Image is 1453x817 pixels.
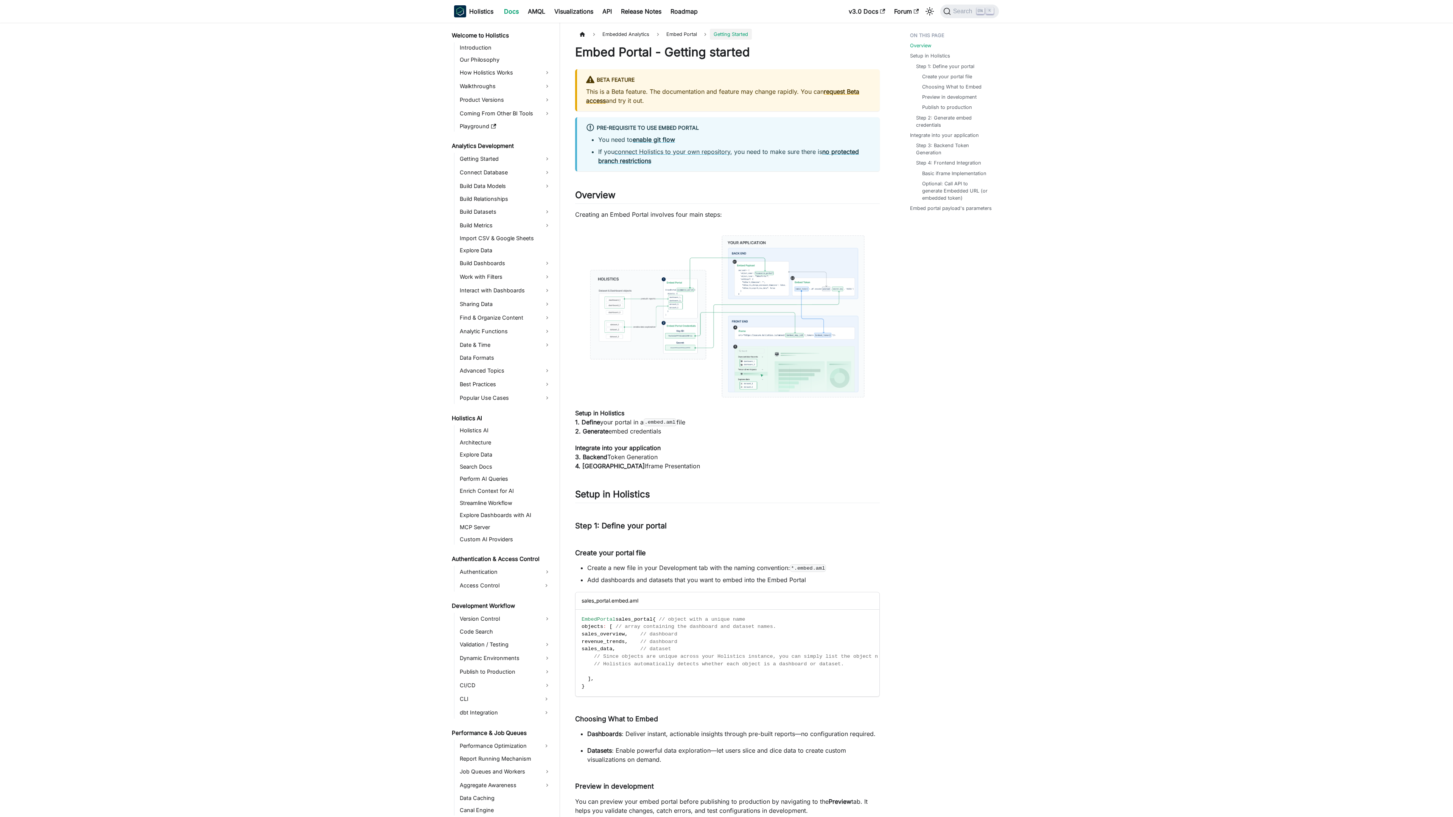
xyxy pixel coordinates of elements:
[710,29,752,40] span: Getting Started
[922,170,986,177] a: Basic iframe Implementation
[457,194,553,204] a: Build Relationships
[450,413,553,424] a: Holistics AI
[457,707,540,719] a: dbt Integration
[640,646,671,652] span: // dataset
[587,563,880,572] li: Create a new file in your Development tab with the naming convention:
[450,601,553,611] a: Development Workflow
[587,729,880,738] p: : Deliver instant, actionable insights through pre-built reports—no configuration required.
[457,579,540,592] a: Access Control
[457,298,553,310] a: Sharing Data
[582,639,625,645] span: revenue_trends
[598,147,871,165] li: If you , you need to make sure there is
[550,5,598,17] a: Visualizations
[598,135,871,144] li: You need to
[575,782,880,791] h4: Preview in development
[616,5,666,17] a: Release Notes
[910,52,950,59] a: Setup in Holistics
[575,462,645,470] strong: 4. [GEOGRAPHIC_DATA]
[457,522,553,533] a: MCP Server
[575,453,607,461] strong: 3. Backend
[457,766,553,778] a: Job Queues and Workers
[540,579,553,592] button: Expand sidebar category 'Access Control'
[457,498,553,508] a: Streamline Workflow
[457,67,553,79] a: How Holistics Works
[457,54,553,65] a: Our Philosophy
[594,661,844,667] span: // Holistics automatically detects whether each object is a dashboard or dataset.
[916,114,991,129] a: Step 2: Generate embed credentials
[575,443,880,471] p: Token Generation Iframe Presentation
[986,8,994,14] kbd: K
[575,715,880,724] h4: Choosing What to Embed
[457,693,540,705] a: CLI
[457,626,553,637] a: Code Search
[469,7,493,16] b: Holistics
[587,575,880,584] li: Add dashboards and datasets that you want to embed into the Embed Portal
[457,566,553,578] a: Authentication
[940,5,999,18] button: Search (Ctrl+K)
[640,639,677,645] span: // dashboard
[844,5,890,17] a: v3.0 Docs
[457,449,553,460] a: Explore Data
[540,740,553,752] button: Expand sidebar category 'Performance Optimization'
[588,676,591,682] span: ]
[457,753,553,764] a: Report Running Mechanism
[457,80,553,92] a: Walkthroughs
[457,153,553,165] a: Getting Started
[457,486,553,496] a: Enrich Context for AI
[450,30,553,41] a: Welcome to Holistics
[598,5,616,17] a: API
[540,707,553,719] button: Expand sidebar category 'dbt Integration'
[575,409,624,417] strong: Setup in Holistics
[910,132,979,139] a: Integrate into your application
[591,676,594,682] span: ,
[457,353,553,363] a: Data Formats
[457,779,553,791] a: Aggregate Awareness
[586,88,859,104] a: request Beta access
[457,437,553,448] a: Architecture
[586,123,871,133] div: Pre-requisite to use Embed Portal
[575,45,880,60] h1: Embed Portal - Getting started
[916,159,981,166] a: Step 4: Frontend Integration
[457,652,553,664] a: Dynamic Environments
[616,617,653,622] span: sales_portal
[457,180,553,192] a: Build Data Models
[575,29,880,40] nav: Breadcrumbs
[457,107,553,120] a: Coming From Other BI Tools
[922,93,977,101] a: Preview in development
[666,31,697,37] span: Embed Portal
[457,42,553,53] a: Introduction
[951,8,977,15] span: Search
[790,564,826,572] code: *.embed.aml
[613,646,616,652] span: ,
[609,624,612,629] span: [
[450,141,553,151] a: Analytics Development
[540,693,553,705] button: Expand sidebar category 'CLI'
[457,638,553,651] a: Validation / Testing
[457,805,553,815] a: Canal Engine
[663,29,701,40] a: Embed Portal
[457,206,553,218] a: Build Datasets
[598,148,859,165] strong: no protected branch restrictions
[633,136,675,143] a: enable git flow
[625,631,628,637] span: ,
[910,205,992,212] a: Embed portal payload's parameters
[575,521,880,531] h3: Step 1: Define your portal
[457,166,553,179] a: Connect Database
[829,798,851,805] strong: Preview
[582,631,625,637] span: sales_overview
[582,624,603,629] span: objects
[910,42,931,49] a: Overview
[666,5,702,17] a: Roadmap
[587,730,622,738] strong: Dashboards
[924,5,936,17] button: Switch between dark and light mode (currently light mode)
[575,427,608,435] strong: 2. Generate
[499,5,523,17] a: Docs
[653,617,656,622] span: {
[582,683,585,689] span: }
[457,245,553,256] a: Explore Data
[575,227,880,406] img: Embed Portal Getting Started
[922,83,982,90] a: Choosing What to Embed
[457,378,553,390] a: Best Practices
[454,5,466,17] img: Holistics
[446,23,560,817] nav: Docs sidebar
